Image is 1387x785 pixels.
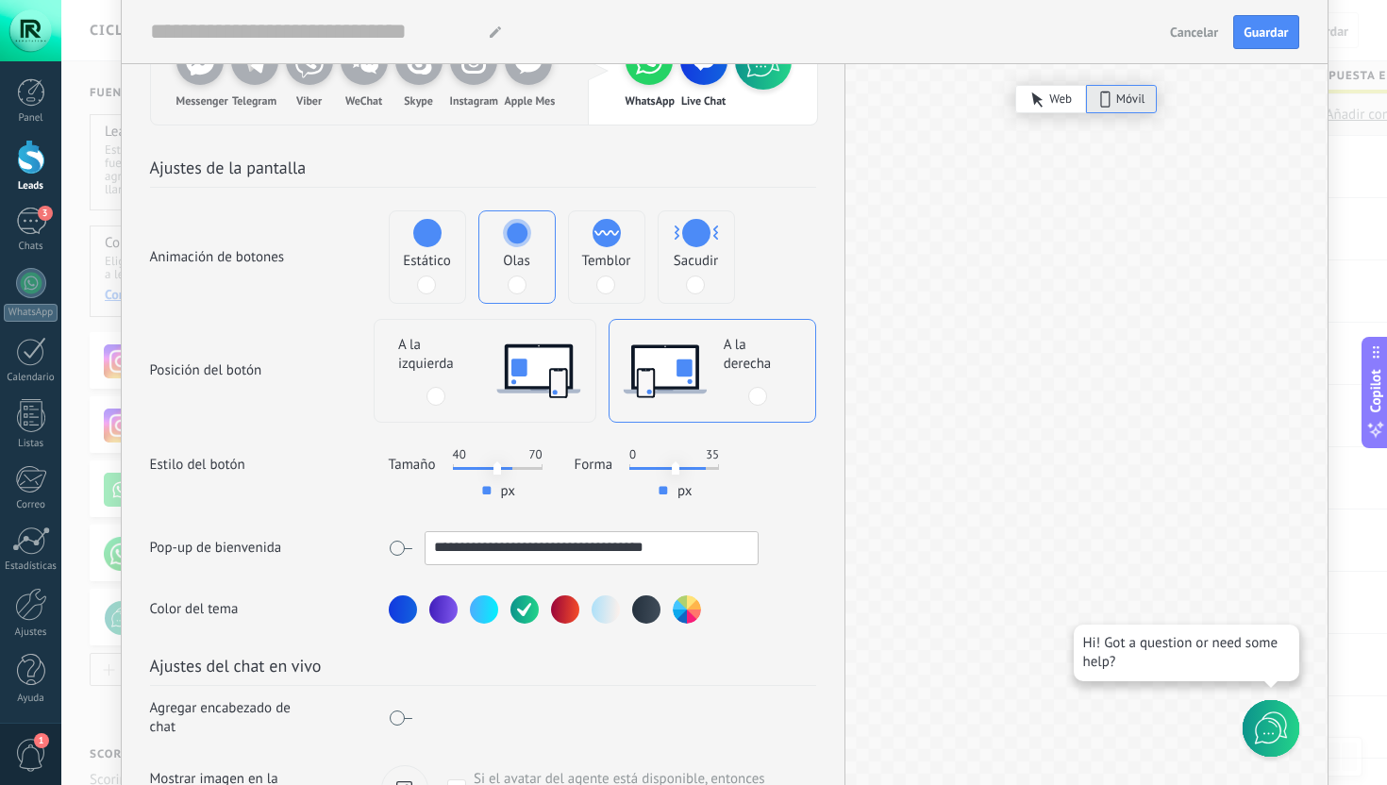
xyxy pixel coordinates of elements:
span: 1 [34,733,49,748]
div: Instagram [450,38,497,104]
span: px [501,482,515,501]
span: Color del tema [150,600,304,619]
div: Apple Mes [505,38,552,104]
span: 0 [629,445,636,464]
div: WeChat [341,38,388,104]
div: Live Chat [680,38,727,104]
span: 40 [453,445,466,464]
div: Skype [395,38,443,104]
span: Posición del botón [150,361,304,380]
span: Estilo del botón [150,456,304,475]
span: WhatsApp [626,94,673,109]
span: Tamaño [389,456,436,501]
h2: Ajustes del chat en vivo [150,654,816,686]
span: Estático [403,252,450,271]
span: Cancelar [1170,25,1218,39]
span: Temblor [582,252,631,271]
span: A la izquierda [398,336,473,374]
span: WeChat [341,94,388,109]
div: WhatsApp [4,304,58,322]
div: Ayuda [4,693,58,705]
div: Telegram [231,38,278,104]
div: Ajustes [4,626,58,639]
span: 3 [38,206,53,221]
span: Sacudir [674,252,718,271]
span: Messenger [176,94,224,109]
div: Chats [4,241,58,253]
div: WhatsApp [626,38,673,104]
div: Calendario [4,372,58,384]
div: Listas [4,438,58,450]
span: Guardar [1244,25,1288,39]
span: 70 [528,445,542,464]
span: Hi! Got a question or need some help? [1083,634,1290,672]
span: Pop-up de bienvenida [150,539,304,558]
h2: Ajustes de la pantalla [150,156,816,188]
span: Skype [395,94,443,109]
span: Instagram [450,94,497,109]
span: Viber [286,94,333,109]
button: Guardar [1233,15,1298,49]
div: Leads [4,180,58,192]
span: Telegram [231,94,278,109]
div: Estadísticas [4,560,58,573]
span: Agregar encabezado de chat [150,699,304,737]
span: Copilot [1366,370,1385,413]
span: Olas [503,252,529,271]
span: Animación de botones [150,248,304,267]
span: Móvil [1116,90,1145,109]
div: Viber [286,38,333,104]
div: Messenger [176,38,224,104]
span: Web [1049,90,1072,109]
div: Panel [4,112,58,125]
span: Live Chat [680,94,727,109]
span: px [677,482,692,501]
div: Correo [4,499,58,511]
button: Cancelar [1161,18,1227,46]
span: Apple Mes [505,94,552,109]
span: A la derecha [724,336,792,374]
span: Forma [575,456,613,501]
span: 35 [706,445,719,464]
